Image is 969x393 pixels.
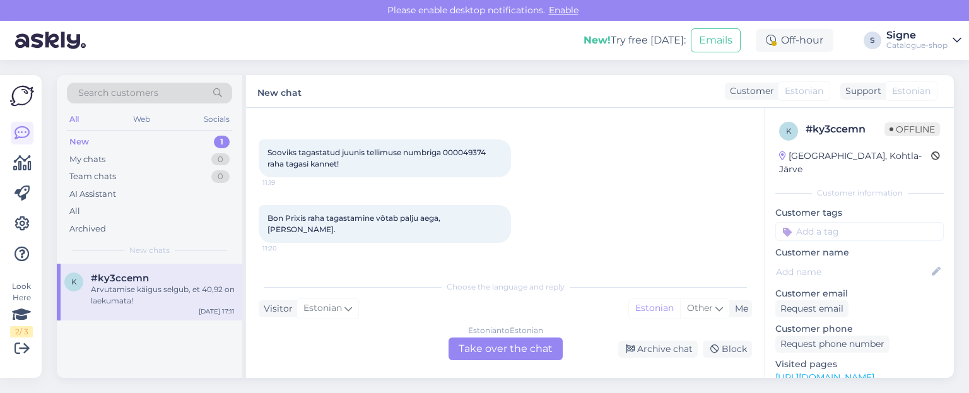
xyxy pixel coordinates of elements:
[10,85,34,107] img: Askly Logo
[69,136,89,148] div: New
[267,213,442,234] span: Bon Prixis raha tagastamine võtab palju aega, [PERSON_NAME].
[91,273,149,284] span: #ky3ccemn
[785,85,823,98] span: Estonian
[10,326,33,337] div: 2 / 3
[701,261,748,270] span: Signe
[199,307,235,316] div: [DATE] 17:11
[67,111,81,127] div: All
[687,302,713,314] span: Other
[449,337,563,360] div: Take over the chat
[129,245,170,256] span: New chats
[214,136,230,148] div: 1
[775,187,944,199] div: Customer information
[78,86,158,100] span: Search customers
[775,358,944,371] p: Visited pages
[806,122,884,137] div: # ky3ccemn
[786,126,792,136] span: k
[69,223,106,235] div: Archived
[259,281,752,293] div: Choose the language and reply
[892,85,931,98] span: Estonian
[629,299,680,318] div: Estonian
[840,85,881,98] div: Support
[618,341,698,358] div: Archive chat
[886,40,948,50] div: Catalogue-shop
[201,111,232,127] div: Socials
[775,246,944,259] p: Customer name
[259,302,293,315] div: Visitor
[303,302,342,315] span: Estonian
[545,4,582,16] span: Enable
[884,122,940,136] span: Offline
[69,188,116,201] div: AI Assistant
[211,170,230,183] div: 0
[776,265,929,279] input: Add name
[775,372,874,383] a: [URL][DOMAIN_NAME]
[71,277,77,286] span: k
[730,302,748,315] div: Me
[886,30,961,50] a: SigneCatalogue-shop
[756,29,833,52] div: Off-hour
[262,178,310,187] span: 11:19
[775,300,849,317] div: Request email
[691,28,741,52] button: Emails
[584,34,611,46] b: New!
[584,33,686,48] div: Try free [DATE]:
[69,170,116,183] div: Team chats
[725,85,774,98] div: Customer
[267,148,488,168] span: Sooviks tagastatud juunis tellimuse numbriga 000049374 raha tagasi kannet!
[775,322,944,336] p: Customer phone
[131,111,153,127] div: Web
[775,206,944,220] p: Customer tags
[779,150,931,176] div: [GEOGRAPHIC_DATA], Kohtla-Järve
[703,341,752,358] div: Block
[257,83,302,100] label: New chat
[10,281,33,337] div: Look Here
[91,284,235,307] div: Arvutamise käigus selgub, et 40,92 on laekumata!
[864,32,881,49] div: S
[69,153,105,166] div: My chats
[886,30,948,40] div: Signe
[775,336,890,353] div: Request phone number
[69,205,80,218] div: All
[468,325,543,336] div: Estonian to Estonian
[775,287,944,300] p: Customer email
[211,153,230,166] div: 0
[775,222,944,241] input: Add a tag
[262,243,310,253] span: 11:20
